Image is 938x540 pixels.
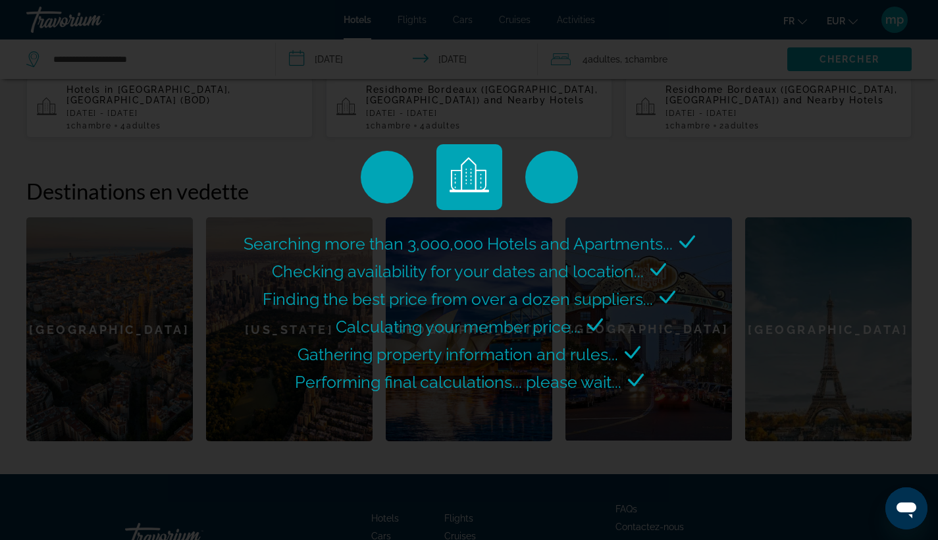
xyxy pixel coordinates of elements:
span: Finding the best price from over a dozen suppliers... [263,289,653,309]
span: Checking availability for your dates and location... [272,261,644,281]
span: Searching more than 3,000,000 Hotels and Apartments... [244,234,673,254]
span: Gathering property information and rules... [298,344,618,364]
span: Performing final calculations... please wait... [295,372,621,392]
iframe: Bouton de lancement de la fenêtre de messagerie [885,487,927,529]
span: Calculating your member price... [336,317,581,337]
